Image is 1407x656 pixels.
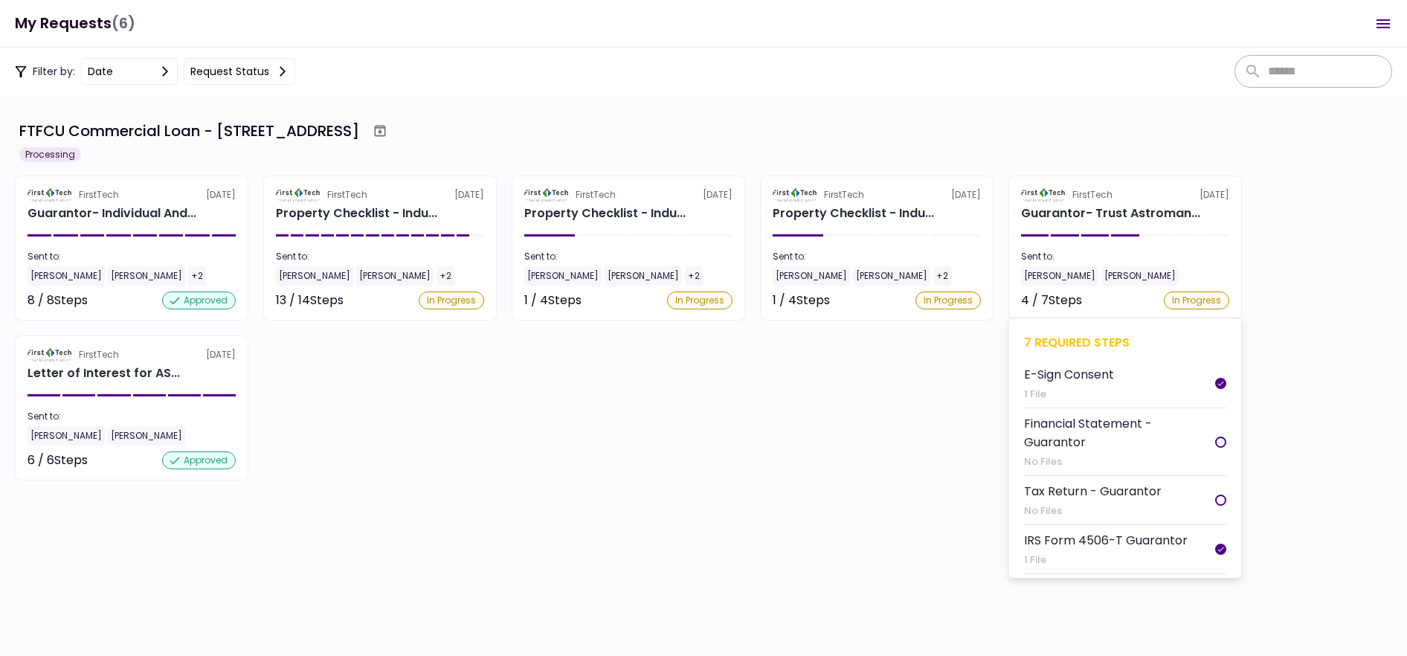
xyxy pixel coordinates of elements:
[773,188,981,202] div: [DATE]
[28,451,88,469] div: 6 / 6 Steps
[1024,454,1215,469] div: No Files
[28,250,236,263] div: Sent to:
[1072,188,1113,202] div: FirstTech
[28,348,73,361] img: Partner logo
[28,364,180,382] div: Letter of Interest for ASTRO PROPERTIES LLC 1650 S Carbon Ave Price UT
[933,266,951,286] div: +2
[605,266,682,286] div: [PERSON_NAME]
[773,292,830,309] div: 1 / 4 Steps
[79,348,119,361] div: FirstTech
[915,292,981,309] div: In Progress
[524,250,733,263] div: Sent to:
[1024,531,1188,550] div: IRS Form 4506-T Guarantor
[19,147,81,162] div: Processing
[824,188,864,202] div: FirstTech
[276,188,484,202] div: [DATE]
[112,8,135,39] span: (6)
[162,451,236,469] div: approved
[1024,504,1162,518] div: No Files
[853,266,930,286] div: [PERSON_NAME]
[1024,387,1114,402] div: 1 File
[524,266,602,286] div: [PERSON_NAME]
[108,266,185,286] div: [PERSON_NAME]
[367,118,393,144] button: Archive workflow
[1101,266,1179,286] div: [PERSON_NAME]
[28,292,88,309] div: 8 / 8 Steps
[327,188,367,202] div: FirstTech
[524,292,582,309] div: 1 / 4 Steps
[28,205,196,222] div: Guarantor- Individual Andrew Stroman
[1021,188,1229,202] div: [DATE]
[437,266,454,286] div: +2
[419,292,484,309] div: In Progress
[524,188,570,202] img: Partner logo
[356,266,434,286] div: [PERSON_NAME]
[276,205,437,222] div: Property Checklist - Industrial 1650 S Carbon Ave
[28,410,236,423] div: Sent to:
[685,266,703,286] div: +2
[28,348,236,361] div: [DATE]
[88,63,113,80] div: date
[1021,250,1229,263] div: Sent to:
[188,266,206,286] div: +2
[1365,6,1401,42] button: Open menu
[81,58,178,85] button: date
[108,426,185,446] div: [PERSON_NAME]
[1164,292,1229,309] div: In Progress
[1024,414,1215,451] div: Financial Statement - Guarantor
[79,188,119,202] div: FirstTech
[15,8,135,39] h1: My Requests
[576,188,616,202] div: FirstTech
[28,426,105,446] div: [PERSON_NAME]
[1021,292,1082,309] div: 4 / 7 Steps
[28,266,105,286] div: [PERSON_NAME]
[184,58,295,85] button: Request status
[773,266,850,286] div: [PERSON_NAME]
[19,120,359,142] div: FTFCU Commercial Loan - [STREET_ADDRESS]
[773,188,818,202] img: Partner logo
[524,188,733,202] div: [DATE]
[524,205,686,222] div: Property Checklist - Industrial 175 West 3450 South
[28,188,73,202] img: Partner logo
[1024,553,1188,567] div: 1 File
[276,292,344,309] div: 13 / 14 Steps
[1024,365,1114,384] div: E-Sign Consent
[162,292,236,309] div: approved
[773,205,934,222] div: Property Checklist - Industrial 155 West 200 South
[667,292,733,309] div: In Progress
[276,250,484,263] div: Sent to:
[1024,482,1162,501] div: Tax Return - Guarantor
[1021,266,1098,286] div: [PERSON_NAME]
[773,250,981,263] div: Sent to:
[1021,205,1200,222] div: Guarantor- Trust Astroman Irrevocable Trust
[276,188,321,202] img: Partner logo
[1021,188,1066,202] img: Partner logo
[1024,333,1226,352] div: 7 required steps
[15,58,295,85] div: Filter by:
[28,188,236,202] div: [DATE]
[276,266,353,286] div: [PERSON_NAME]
